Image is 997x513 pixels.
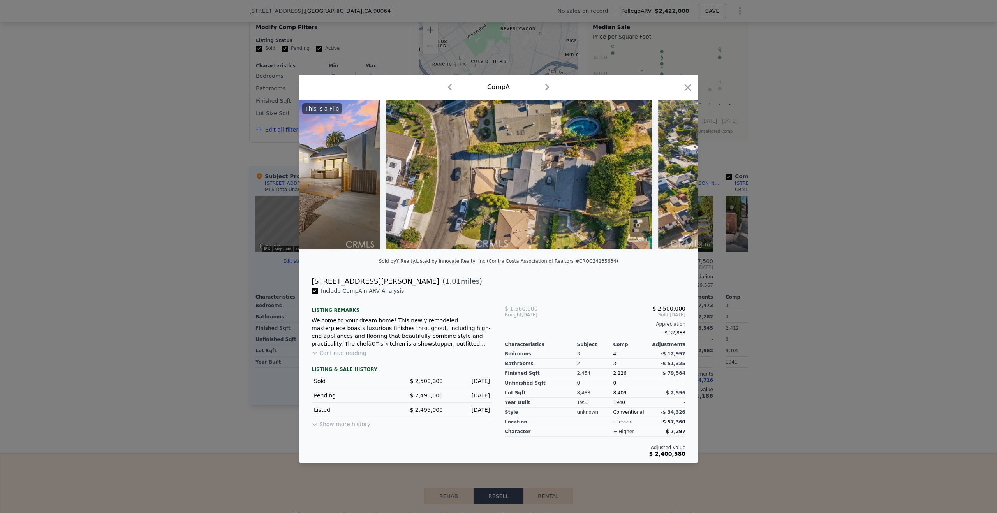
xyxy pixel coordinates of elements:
[663,330,685,336] span: -$ 32,888
[577,369,613,378] div: 2,454
[649,398,685,408] div: -
[505,349,577,359] div: Bedrooms
[565,312,685,318] span: Sold [DATE]
[505,427,577,437] div: character
[613,371,626,376] span: 2,226
[613,419,631,425] div: - lesser
[505,321,685,327] div: Appreciation
[661,351,685,357] span: -$ 12,957
[410,378,443,384] span: $ 2,500,000
[505,444,685,451] div: Adjusted Value
[487,83,510,92] div: Comp A
[505,341,577,348] div: Characteristics
[505,417,577,427] div: location
[439,276,482,287] span: ( miles)
[577,388,613,398] div: 8,488
[386,100,652,249] img: Property Img
[312,366,492,374] div: LISTING & SALE HISTORY
[314,392,396,399] div: Pending
[505,359,577,369] div: Bathrooms
[505,378,577,388] div: Unfinished Sqft
[410,407,443,413] span: $ 2,495,000
[649,451,685,457] span: $ 2,400,580
[613,359,649,369] div: 3
[379,258,416,264] div: Sold by Y Realty .
[662,371,685,376] span: $ 79,584
[577,341,613,348] div: Subject
[649,341,685,348] div: Adjustments
[505,306,538,312] span: $ 1,560,000
[505,312,521,318] span: Bought
[449,406,490,414] div: [DATE]
[577,398,613,408] div: 1953
[314,377,396,385] div: Sold
[666,429,685,434] span: $ 7,297
[505,398,577,408] div: Year Built
[577,378,613,388] div: 0
[312,349,366,357] button: Continue reading
[661,409,685,415] span: -$ 34,326
[410,392,443,399] span: $ 2,495,000
[613,380,616,386] span: 0
[577,359,613,369] div: 2
[312,417,370,428] button: Show more history
[661,419,685,425] span: -$ 57,360
[613,429,634,435] div: + higher
[505,388,577,398] div: Lot Sqft
[312,301,492,313] div: Listing remarks
[302,103,342,114] div: This is a Flip
[505,312,565,318] div: [DATE]
[318,288,407,294] span: Include Comp A in ARV Analysis
[449,377,490,385] div: [DATE]
[613,408,649,417] div: Conventional
[314,406,396,414] div: Listed
[661,361,685,366] span: -$ 51,325
[577,349,613,359] div: 3
[666,390,685,395] span: $ 2,556
[613,341,649,348] div: Comp
[505,408,577,417] div: Style
[613,351,616,357] span: 4
[613,390,626,395] span: 8,409
[449,392,490,399] div: [DATE]
[658,100,924,249] img: Property Img
[416,258,618,264] div: Listed by Innovate Realty, Inc. (Contra Costa Association of Realtors #CROC24235634)
[577,408,613,417] div: unknown
[652,306,685,312] span: $ 2,500,000
[505,369,577,378] div: Finished Sqft
[312,276,439,287] div: [STREET_ADDRESS][PERSON_NAME]
[649,378,685,388] div: -
[445,277,461,285] span: 1.01
[613,398,649,408] div: 1940
[312,316,492,348] div: Welcome to your dream home! This newly remodeled masterpiece boasts luxurious finishes throughout...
